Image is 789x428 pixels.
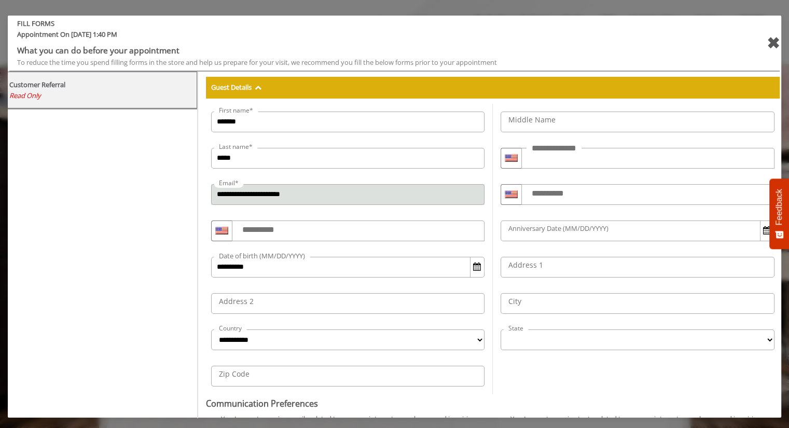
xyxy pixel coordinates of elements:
[470,260,484,274] button: Open Calendar
[510,413,762,424] label: Yes, I agree to receive texts related to my appointments, purchases, and inquiries.
[501,257,774,278] input: Address1
[17,57,706,68] div: To reduce the time you spend filling forms in the store and help us prepare for your visit, we re...
[255,82,261,92] span: Hide
[214,105,258,115] label: First name*
[211,112,485,132] input: First name
[214,368,255,380] label: Zip Code
[214,142,258,151] label: Last name*
[503,114,561,126] label: Middle Name
[501,112,774,132] input: Middle Name
[769,178,789,249] button: Feedback - Show survey
[760,224,774,238] button: Open Calendar
[206,77,780,99] div: Guest Details Hide
[501,220,774,241] input: Anniversary Date
[9,80,65,89] b: Customer Referral
[211,184,485,205] input: Email
[211,148,485,169] input: Last name
[211,293,485,314] input: Address2
[211,366,485,386] input: ZipCode
[211,257,485,278] input: DOB
[774,189,784,225] span: Feedback
[503,259,548,271] label: Address 1
[9,29,714,44] span: Appointment On [DATE] 1:40 PM
[211,220,232,241] div: Country
[214,323,247,333] label: Country
[503,223,614,234] label: Anniversary Date (MM/DD/YYYY)
[17,45,179,56] b: What you can do before your appointment
[214,178,244,188] label: Email*
[767,31,780,56] div: close forms
[503,323,529,333] label: State
[9,18,714,29] b: FILL FORMS
[501,293,774,314] input: City
[221,413,476,424] label: Yes, I agree to receive emails related to my appointments, purchases, and inquiries.
[214,296,259,307] label: Address 2
[9,91,41,100] span: Read Only
[501,184,521,205] div: Country
[206,398,318,409] b: Communication Preferences
[214,251,310,261] label: Date of birth (MM/DD/YYYY)
[501,148,521,169] div: Country
[211,82,252,92] b: Guest Details
[503,296,527,307] label: City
